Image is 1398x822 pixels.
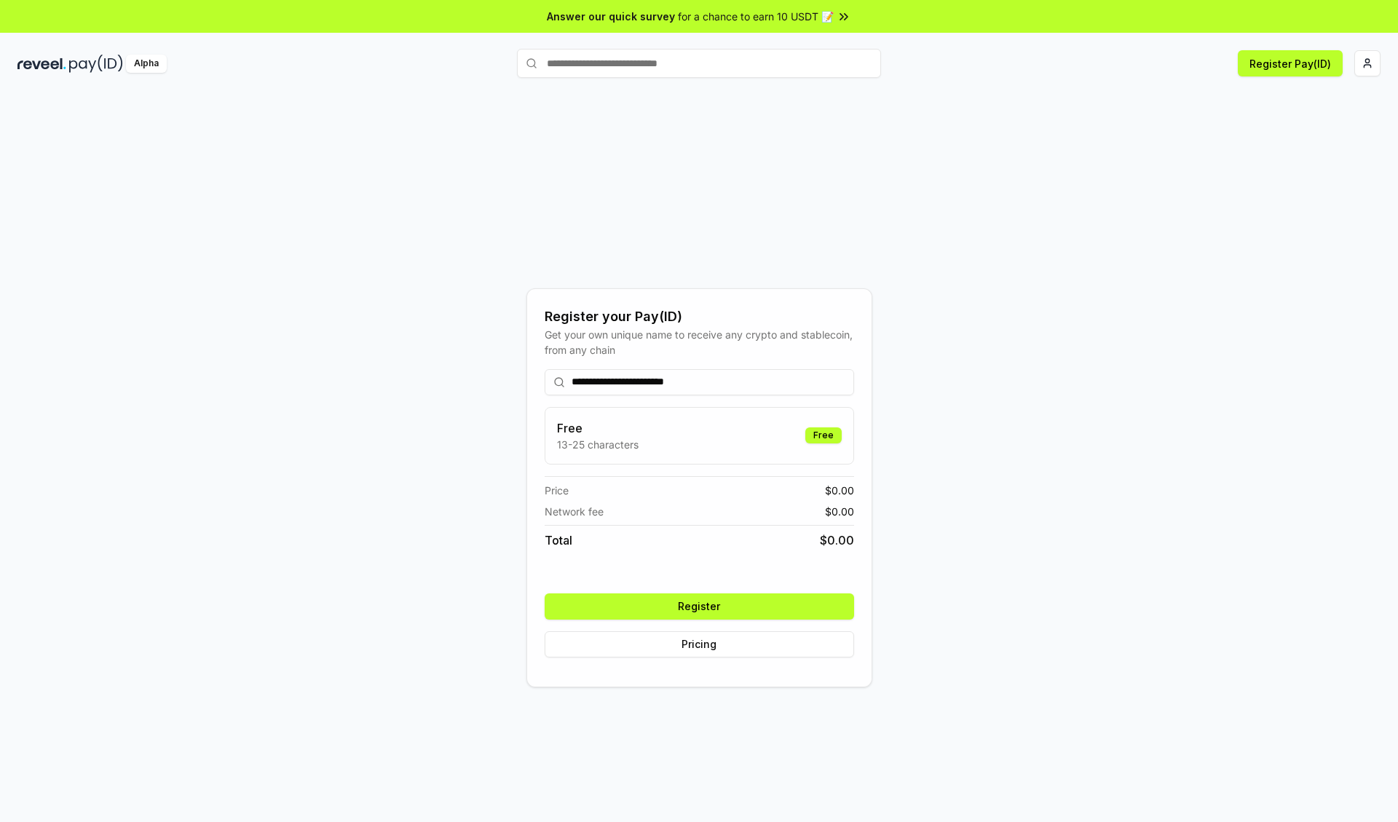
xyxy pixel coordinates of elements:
[825,483,854,498] span: $ 0.00
[557,419,639,437] h3: Free
[557,437,639,452] p: 13-25 characters
[69,55,123,73] img: pay_id
[547,9,675,24] span: Answer our quick survey
[17,55,66,73] img: reveel_dark
[545,483,569,498] span: Price
[820,531,854,549] span: $ 0.00
[545,504,604,519] span: Network fee
[825,504,854,519] span: $ 0.00
[545,631,854,657] button: Pricing
[545,593,854,620] button: Register
[805,427,842,443] div: Free
[678,9,834,24] span: for a chance to earn 10 USDT 📝
[545,327,854,357] div: Get your own unique name to receive any crypto and stablecoin, from any chain
[545,531,572,549] span: Total
[1238,50,1343,76] button: Register Pay(ID)
[545,307,854,327] div: Register your Pay(ID)
[126,55,167,73] div: Alpha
